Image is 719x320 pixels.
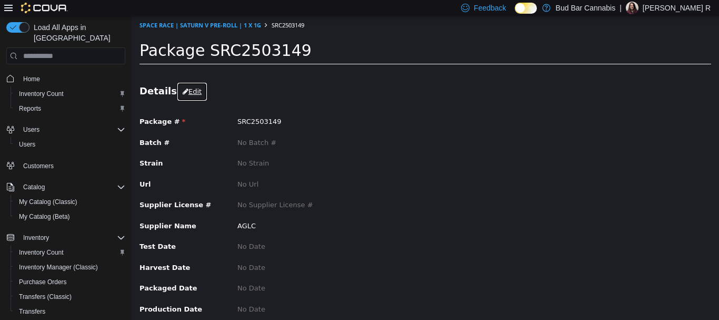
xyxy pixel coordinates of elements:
img: Cova [21,3,68,13]
span: Test Date [8,227,44,235]
a: Transfers (Classic) [15,290,76,303]
button: Inventory Count [11,245,129,260]
span: Inventory [19,231,125,244]
span: My Catalog (Beta) [19,212,70,221]
button: Inventory [2,230,129,245]
a: My Catalog (Classic) [15,196,82,208]
span: Users [23,125,39,134]
button: Inventory [19,231,53,244]
span: Batch # [8,123,38,131]
span: My Catalog (Classic) [19,198,77,206]
span: Transfers [15,305,125,318]
span: Harvest Date [8,248,58,256]
span: Customers [19,159,125,172]
button: Reports [11,101,129,116]
span: Inventory [23,234,49,242]
button: Transfers [11,304,129,319]
a: Space Race | Saturn V Pre-Roll | 1 x 1g [8,5,129,13]
span: No Date [106,268,134,276]
a: Inventory Manager (Classic) [15,261,102,274]
span: Catalog [23,183,45,191]
span: Inventory Count [19,90,64,98]
span: Purchase Orders [15,276,125,288]
p: | [620,2,622,14]
span: Url [8,164,19,172]
span: SRC2503149 [140,5,173,13]
button: Users [19,123,44,136]
span: Supplier Name [8,206,65,214]
span: Inventory Count [15,246,125,259]
button: Purchase Orders [11,275,129,289]
span: Purchase Orders [19,278,67,286]
span: Customers [23,162,54,170]
span: Package SRC2503149 [8,25,180,44]
a: Reports [15,102,45,115]
span: AGLC [106,206,124,214]
span: No Batch # [106,123,145,131]
span: Inventory Manager (Classic) [19,263,98,271]
button: My Catalog (Beta) [11,209,129,224]
span: Users [19,123,125,136]
a: Customers [19,160,58,172]
p: [PERSON_NAME] R [643,2,711,14]
span: Packaged Date [8,268,66,276]
a: Inventory Count [15,246,68,259]
div: Kellie R [626,2,638,14]
span: Transfers (Classic) [19,293,72,301]
span: Strain [8,143,31,151]
button: Catalog [2,180,129,195]
span: Reports [15,102,125,115]
span: Inventory Count [15,88,125,100]
span: SRC2503149 [106,102,150,110]
a: Inventory Count [15,88,68,100]
span: No Date [106,289,134,297]
a: Purchase Orders [15,276,71,288]
span: Home [19,72,125,85]
span: No Supplier License # [106,185,182,193]
span: Package # [8,102,54,110]
span: Home [23,75,40,83]
span: Feedback [474,3,506,13]
a: Home [19,73,44,85]
span: Details [8,70,45,81]
span: Reports [19,104,41,113]
button: Users [2,122,129,137]
button: Inventory Manager (Classic) [11,260,129,275]
span: Production Date [8,289,71,297]
span: Inventory Manager (Classic) [15,261,125,274]
span: My Catalog (Classic) [15,196,125,208]
span: Catalog [19,181,125,193]
span: Users [19,140,35,149]
span: No Date [106,227,134,235]
a: My Catalog (Beta) [15,210,74,223]
span: Inventory Count [19,248,64,257]
span: No Strain [106,143,137,151]
input: Dark Mode [515,3,537,14]
span: My Catalog (Beta) [15,210,125,223]
p: Bud Bar Cannabis [556,2,616,14]
span: Transfers (Classic) [15,290,125,303]
a: Transfers [15,305,49,318]
button: Catalog [19,181,49,193]
a: Users [15,138,39,151]
span: No Date [106,248,134,256]
button: My Catalog (Classic) [11,195,129,209]
button: Inventory Count [11,86,129,101]
span: Users [15,138,125,151]
span: Supplier License # [8,185,79,193]
button: Edit [45,66,76,85]
button: Home [2,71,129,86]
span: Transfers [19,307,45,316]
button: Users [11,137,129,152]
span: Load All Apps in [GEOGRAPHIC_DATA] [29,22,125,43]
span: No Url [106,164,127,172]
button: Customers [2,158,129,173]
button: Transfers (Classic) [11,289,129,304]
